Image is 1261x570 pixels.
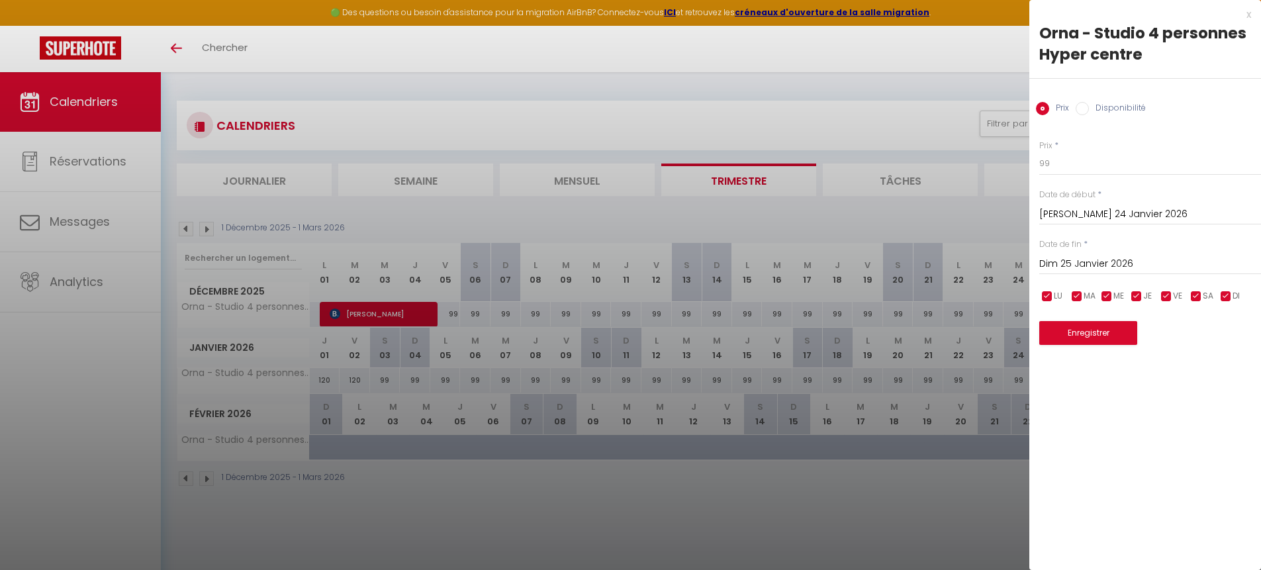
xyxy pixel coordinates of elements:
label: Disponibilité [1089,102,1146,117]
div: Orna - Studio 4 personnes Hyper centre [1039,23,1251,65]
div: x [1029,7,1251,23]
button: Enregistrer [1039,321,1137,345]
span: JE [1143,290,1152,303]
span: LU [1054,290,1062,303]
span: DI [1233,290,1240,303]
label: Prix [1049,102,1069,117]
label: Date de début [1039,189,1096,201]
span: VE [1173,290,1182,303]
span: MA [1084,290,1096,303]
span: ME [1113,290,1124,303]
label: Date de fin [1039,238,1082,251]
span: SA [1203,290,1213,303]
button: Ouvrir le widget de chat LiveChat [11,5,50,45]
label: Prix [1039,140,1052,152]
